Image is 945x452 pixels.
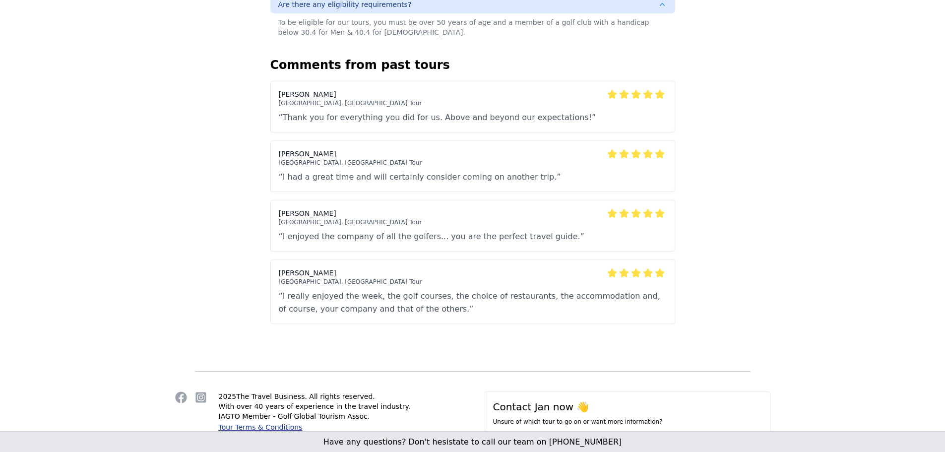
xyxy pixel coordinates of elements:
[279,171,667,184] p: “ I had a great time and will certainly consider coming on another trip. ”
[279,159,667,167] span: [GEOGRAPHIC_DATA], [GEOGRAPHIC_DATA] Tour
[279,230,667,243] p: “ I enjoyed the company of all the golfers... you are the perfect travel guide. ”
[279,89,336,99] span: [PERSON_NAME]
[279,99,667,107] span: [GEOGRAPHIC_DATA], [GEOGRAPHIC_DATA] Tour
[219,423,303,431] a: Tour Terms & Conditions
[219,401,411,411] p: With over 40 years of experience in the travel industry.
[175,391,187,403] a: The Travel Business Golf Tours's Facebook profile (opens in new window)
[279,268,336,278] span: [PERSON_NAME]
[195,391,207,403] a: The Travel Business Golf Tours's Instagram profile (opens in new window)
[219,411,411,421] p: IAGTO Member - Golf Global Tourism Assoc.
[270,57,675,73] h2: Comments from past tours
[493,431,574,448] a: [PHONE_NUMBER]
[279,218,667,226] span: [GEOGRAPHIC_DATA], [GEOGRAPHIC_DATA] Tour
[279,208,336,218] span: [PERSON_NAME]
[493,400,762,414] h2: Contact Jan now 👋
[279,111,667,124] p: “ Thank you for everything you did for us. Above and beyond our expectations! ”
[493,418,762,426] p: Unsure of which tour to go on or want more information?
[279,278,667,286] span: [GEOGRAPHIC_DATA], [GEOGRAPHIC_DATA] Tour
[270,13,675,41] div: To be eligible for our tours, you must be over 50 years of age and a member of a golf club with a...
[279,290,667,316] p: “ I really enjoyed the week, the golf courses, the choice of restaurants, the accommodation and, ...
[279,149,336,159] span: [PERSON_NAME]
[219,391,411,401] p: 2025 The Travel Business. All rights reserved.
